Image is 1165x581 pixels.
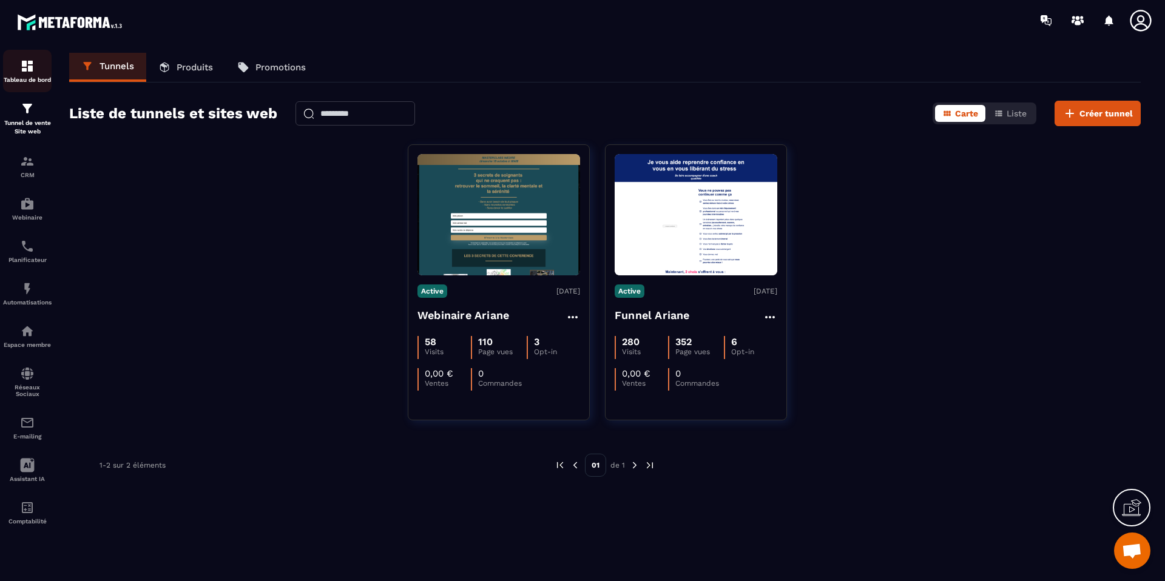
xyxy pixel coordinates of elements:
[675,348,723,356] p: Page vues
[255,62,306,73] p: Promotions
[955,109,978,118] span: Carte
[69,101,277,126] h2: Liste de tunnels et sites web
[1079,107,1133,119] span: Créer tunnel
[425,348,471,356] p: Visits
[615,284,644,298] p: Active
[3,299,52,306] p: Automatisations
[146,53,225,82] a: Produits
[534,336,539,348] p: 3
[1114,532,1150,569] div: Ouvrir le chat
[987,105,1034,122] button: Liste
[675,336,692,348] p: 352
[731,336,737,348] p: 6
[20,196,35,211] img: automations
[3,518,52,525] p: Comptabilité
[585,454,606,477] p: 01
[478,348,526,356] p: Page vues
[69,53,146,82] a: Tunnels
[417,307,509,324] h4: Webinaire Ariane
[556,287,580,295] p: [DATE]
[425,368,453,379] p: 0,00 €
[20,239,35,254] img: scheduler
[3,341,52,348] p: Espace membre
[3,257,52,263] p: Planificateur
[3,384,52,397] p: Réseaux Sociaux
[100,461,166,469] p: 1-2 sur 2 éléments
[177,62,213,73] p: Produits
[20,59,35,73] img: formation
[17,11,126,33] img: logo
[3,145,52,187] a: formationformationCRM
[3,475,52,482] p: Assistant IA
[20,281,35,296] img: automations
[3,119,52,136] p: Tunnel de vente Site web
[622,348,668,356] p: Visits
[225,53,318,82] a: Promotions
[534,348,580,356] p: Opt-in
[622,336,640,348] p: 280
[3,272,52,315] a: automationsautomationsAutomatisations
[478,379,524,388] p: Commandes
[20,500,35,515] img: accountant
[1007,109,1027,118] span: Liste
[417,284,447,298] p: Active
[3,491,52,534] a: accountantaccountantComptabilité
[622,368,650,379] p: 0,00 €
[555,460,566,471] img: prev
[20,366,35,381] img: social-network
[610,460,625,470] p: de 1
[754,287,777,295] p: [DATE]
[675,368,681,379] p: 0
[3,50,52,92] a: formationformationTableau de bord
[3,230,52,272] a: schedulerschedulerPlanificateur
[478,368,484,379] p: 0
[20,101,35,116] img: formation
[20,415,35,430] img: email
[3,92,52,145] a: formationformationTunnel de vente Site web
[425,336,436,348] p: 58
[425,379,471,388] p: Ventes
[570,460,581,471] img: prev
[622,379,668,388] p: Ventes
[3,76,52,83] p: Tableau de bord
[20,154,35,169] img: formation
[731,348,777,356] p: Opt-in
[3,449,52,491] a: Assistant IA
[615,307,690,324] h4: Funnel Ariane
[3,214,52,221] p: Webinaire
[3,357,52,406] a: social-networksocial-networkRéseaux Sociaux
[1055,101,1141,126] button: Créer tunnel
[100,61,134,72] p: Tunnels
[3,406,52,449] a: emailemailE-mailing
[644,460,655,471] img: next
[3,433,52,440] p: E-mailing
[20,324,35,338] img: automations
[675,379,721,388] p: Commandes
[3,315,52,357] a: automationsautomationsEspace membre
[615,154,777,275] img: image
[417,154,580,275] img: image
[3,172,52,178] p: CRM
[935,105,985,122] button: Carte
[478,336,493,348] p: 110
[3,187,52,230] a: automationsautomationsWebinaire
[629,460,640,471] img: next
